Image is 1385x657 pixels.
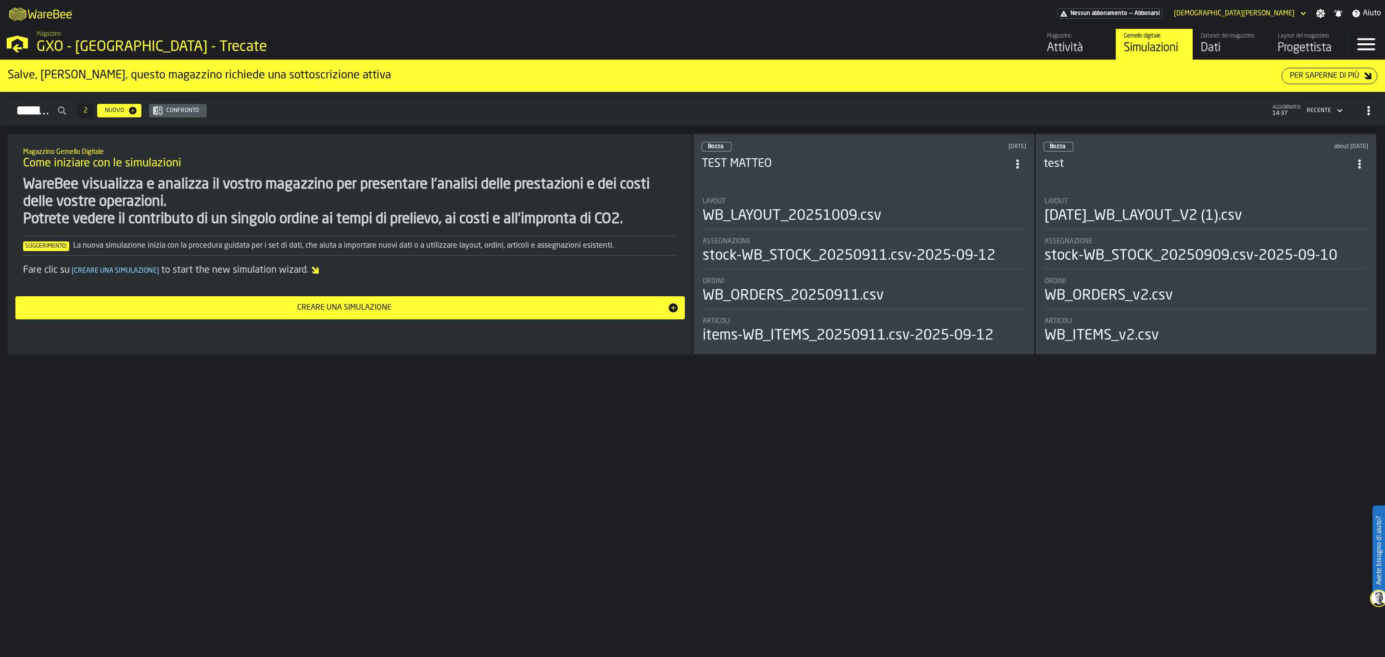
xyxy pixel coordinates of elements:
[1035,134,1376,354] div: ItemListCard-DashboardItemContainer
[1045,317,1367,325] div: Title
[1278,40,1339,56] div: Progettista
[703,278,1025,285] div: Title
[1050,144,1065,150] span: Bozza
[1193,29,1270,60] a: link-to-/wh/i/7274009e-5361-4e21-8e36-7045ee840609/data
[1044,142,1073,152] div: status-0 2
[703,207,881,225] div: WB_LAYOUT_20251009.csv
[703,278,724,285] span: Ordini
[1047,40,1108,56] div: Attività
[880,143,1027,150] div: Updated: 09/10/2025, 12:43:32 Created: 11/09/2025, 14:49:48
[703,317,1025,325] div: Title
[1045,198,1367,205] div: Title
[72,267,74,274] span: [
[708,144,723,150] span: Bozza
[1116,29,1193,60] a: link-to-/wh/i/7274009e-5361-4e21-8e36-7045ee840609/simulations
[1045,317,1367,344] div: stat-Articoli
[703,238,751,245] span: Assegnazione
[1058,8,1162,19] a: link-to-/wh/i/7274009e-5361-4e21-8e36-7045ee840609/pricing/
[1170,8,1308,19] div: DropdownMenuValue-Matteo Cultrera
[1045,287,1173,304] div: WB_ORDERS_v2.csv
[1058,8,1162,19] div: Abbonamento al menu
[1201,33,1262,39] div: Dataset del magazzino
[23,240,677,252] div: La nuova simulazione inizia con la procedura guidata per i set di dati, che aiuta a importare nuo...
[15,296,685,319] button: button-Creare una simulazione
[1129,10,1133,17] span: —
[1363,8,1381,19] span: Aiuto
[1045,317,1072,325] span: Articoli
[23,146,677,156] h2: Sub Title
[1045,198,1068,205] span: Layout
[157,267,159,274] span: ]
[163,107,203,114] div: Confronto
[1039,29,1116,60] a: link-to-/wh/i/7274009e-5361-4e21-8e36-7045ee840609/feed/
[15,141,685,176] div: title-Come iniziare con le simulazioni
[1347,29,1385,60] label: button-toggle-Menu
[703,198,726,205] span: Layout
[703,327,994,344] div: items-WB_ITEMS_20250911.csv-2025-09-12
[1201,40,1262,56] div: Dati
[1045,238,1093,245] span: Assegnazione
[1222,143,1369,150] div: Updated: 10/09/2025, 09:49:01 Created: 30/07/2025, 08:48:12
[1045,238,1367,245] div: Title
[1044,156,1351,172] h3: test
[1045,207,1242,225] div: [DATE]_WB_LAYOUT_V2 (1).csv
[1124,40,1185,56] div: Simulazioni
[703,198,1025,205] div: Title
[702,156,1009,172] h3: TEST MATTEO
[23,156,181,171] span: Come iniziare con le simulazioni
[101,107,128,114] div: Nuovo
[74,103,97,118] div: ButtonLoadMore-Per saperne di più-Precedente-Primo-Ultimo
[84,107,88,114] span: 2
[1134,10,1160,17] span: Abbonarsi
[8,134,692,354] div: ItemListCard-
[1045,247,1337,265] div: stock-WB_STOCK_20250909.csv-2025-09-10
[703,198,1025,229] div: stat-Layout
[1282,68,1377,84] button: button-Per saperne di più
[703,278,1025,309] div: stat-Ordini
[70,267,161,274] span: Creare una simulazione
[702,188,1026,346] section: card-SimulationDashboardCard-draft
[1124,33,1185,39] div: Gemello digitale
[97,104,141,117] button: button-Nuovo
[1047,33,1108,39] div: Magazzino
[21,302,667,314] div: Creare una simulazione
[1044,188,1368,346] section: card-SimulationDashboardCard-draft
[1174,10,1295,17] div: DropdownMenuValue-Matteo Cultrera
[703,238,1025,269] div: stat-Assegnazione
[1303,105,1345,116] div: DropdownMenuValue-4
[702,142,731,152] div: status-0 2
[1278,33,1339,39] div: Layout del magazzino
[37,38,296,56] div: GXO - [GEOGRAPHIC_DATA] - Trecate
[8,68,1282,83] div: Salve, [PERSON_NAME], questo magazzino richiede una sottoscrizione attiva
[1045,278,1367,309] div: stat-Ordini
[1272,110,1301,117] span: 14:37
[693,134,1034,354] div: ItemListCard-DashboardItemContainer
[149,104,207,117] button: button-Confronto
[1045,327,1159,344] div: WB_ITEMS_v2.csv
[23,264,677,277] div: Fare clic su to start the new simulation wizard.
[1045,278,1367,285] div: Title
[23,241,69,251] span: Suggerimento:
[1312,9,1329,18] label: button-toggle-Impostazioni
[1045,198,1367,229] div: stat-Layout
[703,238,1025,245] div: Title
[23,176,677,228] div: WareBee visualizza e analizza il vostro magazzino per presentare l'analisi delle prestazioni e de...
[703,287,884,304] div: WB_ORDERS_20250911.csv
[37,31,61,38] span: Magazzino
[703,317,1025,344] div: stat-Articoli
[703,247,995,265] div: stock-WB_STOCK_20250911.csv-2025-09-12
[1373,506,1384,594] label: Avete bisogno di aiuto?
[1307,107,1331,114] div: DropdownMenuValue-4
[1070,10,1127,17] span: Nessun abbonamento
[1286,70,1363,82] div: Per saperne di più
[1270,29,1347,60] a: link-to-/wh/i/7274009e-5361-4e21-8e36-7045ee840609/designer
[1045,278,1066,285] span: Ordini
